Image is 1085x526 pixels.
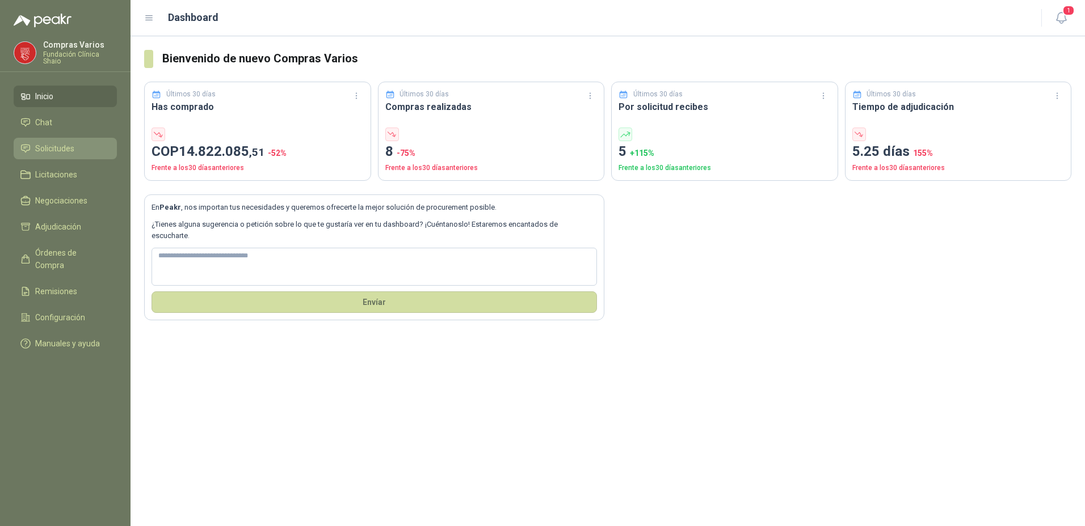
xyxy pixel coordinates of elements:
p: Últimos 30 días [166,89,216,100]
p: Últimos 30 días [633,89,683,100]
p: Compras Varios [43,41,117,49]
span: -52 % [268,149,287,158]
a: Adjudicación [14,216,117,237]
span: Manuales y ayuda [35,337,100,350]
a: Órdenes de Compra [14,242,117,276]
button: Envíar [152,291,597,313]
p: Fundación Clínica Shaio [43,51,117,65]
span: 1 [1062,5,1075,16]
a: Licitaciones [14,164,117,185]
a: Negociaciones [14,190,117,211]
span: Inicio [35,90,53,103]
span: Órdenes de Compra [35,247,106,272]
h3: Bienvenido de nuevo Compras Varios [162,50,1071,67]
p: Últimos 30 días [399,89,449,100]
img: Logo peakr [14,14,72,27]
p: 5 [619,141,831,163]
p: Frente a los 30 días anteriores [852,163,1065,173]
span: Adjudicación [35,220,81,233]
button: 1 [1051,8,1071,28]
a: Configuración [14,307,117,328]
a: Inicio [14,86,117,107]
span: + 115 % [630,149,654,158]
p: 5.25 días [852,141,1065,163]
span: Chat [35,116,52,129]
p: COP [152,141,364,163]
p: 8 [385,141,598,163]
span: 14.822.085 [179,143,264,159]
span: Licitaciones [35,168,77,181]
h3: Has comprado [152,100,364,114]
a: Manuales y ayuda [14,333,117,354]
span: Configuración [35,311,85,324]
span: Negociaciones [35,194,87,207]
a: Remisiones [14,281,117,302]
h3: Por solicitud recibes [619,100,831,114]
p: Últimos 30 días [867,89,916,100]
p: ¿Tienes alguna sugerencia o petición sobre lo que te gustaría ver en tu dashboard? ¡Cuéntanoslo! ... [152,219,597,242]
a: Solicitudes [14,138,117,159]
b: Peakr [159,203,181,211]
img: Company Logo [14,42,36,63]
span: ,51 [249,146,264,159]
a: Chat [14,112,117,133]
span: 155 % [913,149,933,158]
h3: Compras realizadas [385,100,598,114]
p: Frente a los 30 días anteriores [152,163,364,173]
p: En , nos importan tus necesidades y queremos ofrecerte la mejor solución de procurement posible. [152,202,597,213]
p: Frente a los 30 días anteriores [385,163,598,173]
h3: Tiempo de adjudicación [852,100,1065,114]
span: Solicitudes [35,142,74,155]
span: Remisiones [35,285,77,298]
p: Frente a los 30 días anteriores [619,163,831,173]
span: -75 % [397,149,415,158]
h1: Dashboard [168,10,218,26]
